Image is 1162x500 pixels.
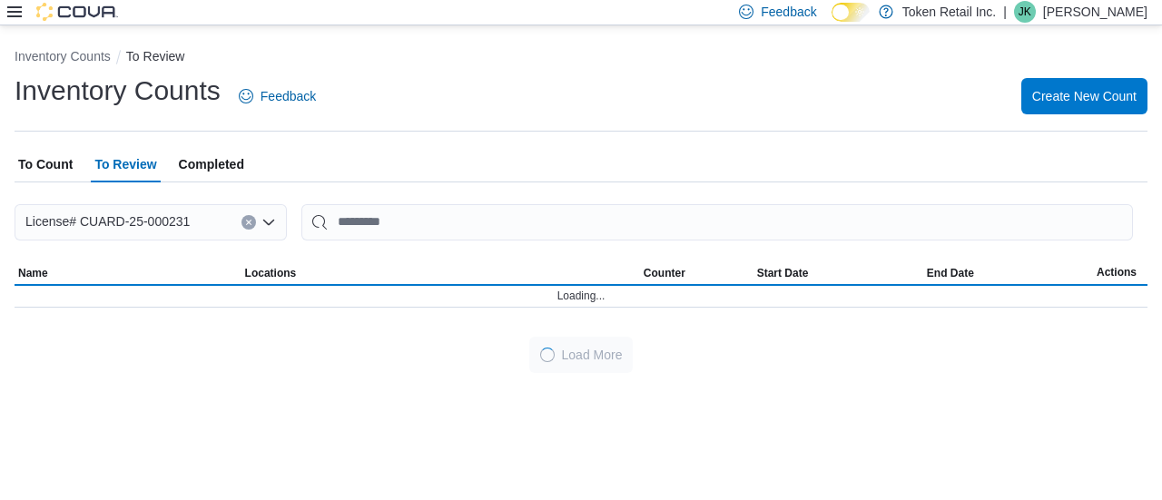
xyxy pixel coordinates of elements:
[179,146,244,182] span: Completed
[245,266,297,280] span: Locations
[753,262,923,284] button: Start Date
[644,266,685,280] span: Counter
[927,266,974,280] span: End Date
[757,266,809,280] span: Start Date
[18,146,73,182] span: To Count
[540,348,555,362] span: Loading
[902,1,997,23] p: Token Retail Inc.
[241,215,256,230] button: Clear input
[15,49,111,64] button: Inventory Counts
[1043,1,1147,23] p: [PERSON_NAME]
[923,262,1093,284] button: End Date
[94,146,156,182] span: To Review
[1014,1,1036,23] div: Jamie Kaye
[126,49,185,64] button: To Review
[529,337,634,373] button: LoadingLoad More
[231,78,323,114] a: Feedback
[1003,1,1007,23] p: |
[557,289,606,303] span: Loading...
[36,3,118,21] img: Cova
[261,215,276,230] button: Open list of options
[241,262,640,284] button: Locations
[1021,78,1147,114] button: Create New Count
[1097,265,1137,279] span: Actions
[261,87,316,105] span: Feedback
[15,73,221,109] h1: Inventory Counts
[15,262,241,284] button: Name
[562,346,623,364] span: Load More
[15,47,1147,69] nav: An example of EuiBreadcrumbs
[832,3,870,22] input: Dark Mode
[18,266,48,280] span: Name
[640,262,753,284] button: Counter
[832,22,832,23] span: Dark Mode
[1019,1,1031,23] span: JK
[761,3,816,21] span: Feedback
[1032,87,1137,105] span: Create New Count
[25,211,190,232] span: License# CUARD-25-000231
[301,204,1133,240] input: This is a search bar. After typing your query, hit enter to filter the results lower in the page.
